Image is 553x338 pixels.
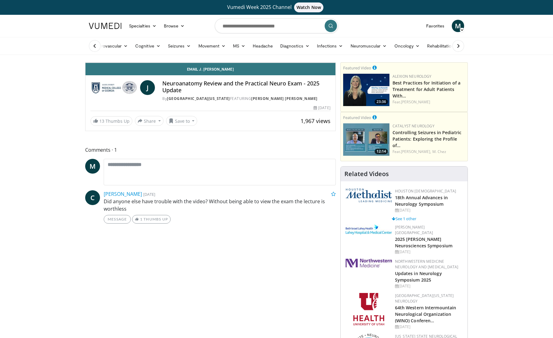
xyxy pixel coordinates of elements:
div: [DATE] [395,208,463,213]
a: [PERSON_NAME] [401,99,430,105]
span: 12:14 [375,149,388,154]
div: [DATE] [395,283,463,289]
a: Favorites [422,20,448,32]
a: [GEOGRAPHIC_DATA][US_STATE] [167,96,230,101]
a: J [140,80,155,95]
a: Controlling Seizures in Pediatric Patients: Exploring the Profile of… [393,130,461,148]
a: Neuromuscular [347,40,391,52]
a: Specialties [125,20,160,32]
p: Did anyone else have trouble with the video? Without being able to view the exam the lecture is w... [104,198,336,212]
span: Watch Now [294,2,323,12]
a: Seizures [164,40,195,52]
img: 5e4488cc-e109-4a4e-9fd9-73bb9237ee91.png.150x105_q85_autocrop_double_scale_upscale_version-0.2.png [346,188,392,202]
a: Rehabilitation [423,40,457,52]
a: Movement [195,40,230,52]
a: [PERSON_NAME] [PERSON_NAME] [251,96,318,101]
a: Email J. [PERSON_NAME] [85,63,335,75]
a: [PERSON_NAME] [104,191,142,197]
a: 64th Western Intermountain Neurological Organization (WINO) Conferen… [395,305,456,324]
a: Infections [313,40,347,52]
img: f6362829-b0a3-407d-a044-59546adfd345.png.150x105_q85_autocrop_double_scale_upscale_version-0.2.png [353,293,384,325]
a: See 1 other [392,216,416,221]
a: [PERSON_NAME], [401,149,431,154]
div: Feat. [393,99,465,105]
a: 2025 [PERSON_NAME] Neurosciences Symposium [395,236,452,249]
a: Best Practices for Initiation of a Treatment for Adult Patients With… [393,80,460,99]
input: Search topics, interventions [215,19,338,33]
a: Headache [249,40,276,52]
a: Updates in Neurology Symposium 2025 [395,270,442,283]
img: f0e261a4-3866-41fc-89a8-f2b6ccf33499.png.150x105_q85_crop-smart_upscale.png [343,74,389,106]
a: Oncology [391,40,424,52]
div: Feat. [393,149,465,155]
img: VuMedi Logo [89,23,122,29]
span: Vumedi Week 2025 Channel [227,4,326,10]
a: 12:14 [343,123,389,156]
a: 1 Thumbs Up [132,215,171,224]
img: 2a462fb6-9365-492a-ac79-3166a6f924d8.png.150x105_q85_autocrop_double_scale_upscale_version-0.2.jpg [346,259,392,267]
span: 1,967 views [301,117,331,125]
a: M. Chez [432,149,447,154]
a: 23:36 [343,74,389,106]
small: Featured Video [343,65,371,71]
button: Share [135,116,164,126]
span: 23:36 [375,99,388,105]
div: [DATE] [395,324,463,330]
span: 1 [140,217,143,221]
a: Cognitive [131,40,164,52]
img: Medical College of Georgia - Augusta University [90,80,138,95]
span: 13 [99,118,104,124]
a: Houston [DEMOGRAPHIC_DATA] [395,188,456,194]
a: Northwestern Medicine Neurology and [MEDICAL_DATA] [395,259,459,270]
a: Message [104,215,131,224]
div: [DATE] [314,105,330,111]
h4: Neuroanatomy Review and the Practical Neuro Exam - 2025 Update [162,80,330,93]
a: Catalyst Neurology [393,123,434,129]
a: 18th Annual Advances in Neurology Symposium [395,195,448,207]
a: Vumedi Week 2025 ChannelWatch Now [90,2,463,12]
h4: Related Videos [344,170,389,178]
a: C [85,190,100,205]
a: [GEOGRAPHIC_DATA][US_STATE] Neurology [395,293,454,304]
small: [DATE] [143,192,155,197]
a: Browse [160,20,189,32]
small: Featured Video [343,115,371,120]
a: [PERSON_NAME][GEOGRAPHIC_DATA] [395,225,433,235]
a: MS [229,40,249,52]
div: By FEATURING [162,96,330,101]
div: [DATE] [395,249,463,255]
a: M [85,159,100,174]
img: 5e01731b-4d4e-47f8-b775-0c1d7f1e3c52.png.150x105_q85_crop-smart_upscale.jpg [343,123,389,156]
a: Cerebrovascular [85,40,131,52]
a: Alexion Neurology [393,74,432,79]
img: e7977282-282c-4444-820d-7cc2733560fd.jpg.150x105_q85_autocrop_double_scale_upscale_version-0.2.jpg [346,225,392,235]
a: M [452,20,464,32]
a: 13 Thumbs Up [90,116,132,126]
a: Diagnostics [276,40,313,52]
button: Save to [166,116,197,126]
span: Comments 1 [85,146,336,154]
